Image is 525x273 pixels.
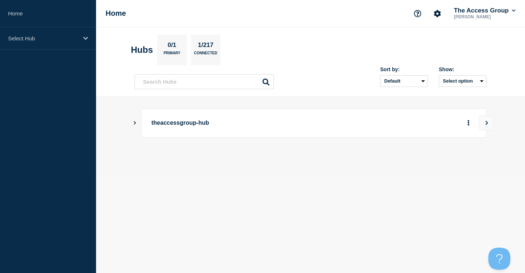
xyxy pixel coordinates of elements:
button: Select option [439,75,487,87]
p: Select Hub [8,35,78,41]
p: Connected [194,51,217,59]
h1: Home [106,9,126,18]
iframe: Help Scout Beacon - Open [488,248,510,270]
p: Primary [164,51,180,59]
p: 1/217 [195,41,216,51]
button: Support [410,6,425,21]
h2: Hubs [131,45,153,55]
p: [PERSON_NAME] [452,14,517,19]
button: The Access Group [452,7,517,14]
button: More actions [464,116,473,130]
button: Account settings [430,6,445,21]
button: View [479,116,493,130]
select: Sort by [380,75,428,87]
button: Show Connected Hubs [133,120,137,126]
p: 0/1 [165,41,179,51]
p: theaccessgroup-hub [151,116,354,130]
div: Show: [439,66,487,72]
div: Sort by: [380,66,428,72]
input: Search Hubs [135,74,274,89]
